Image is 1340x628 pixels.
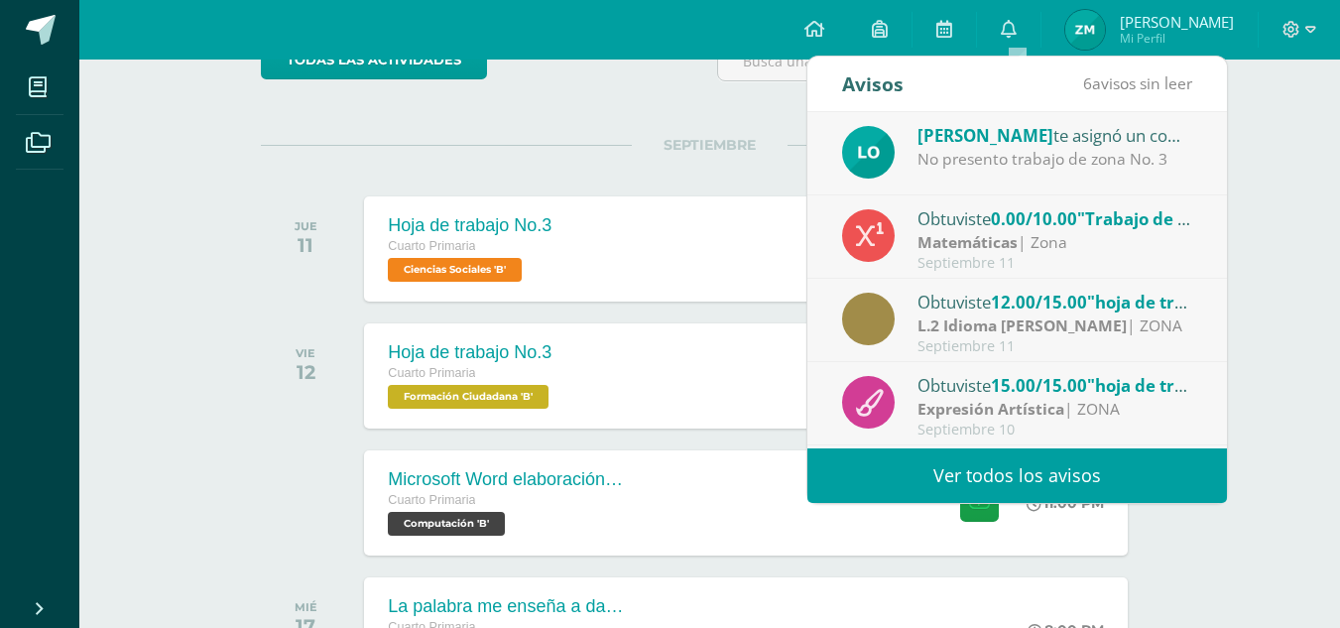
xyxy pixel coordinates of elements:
div: te asignó un comentario en 'Trabajo de zona No.3' para 'Matemáticas' [917,122,1193,148]
div: No presento trabajo de zona No. 3 [917,148,1193,171]
div: | ZONA [917,398,1193,421]
a: todas las Actividades [261,41,487,79]
span: 0.00/10.00 [991,207,1077,230]
a: Ver todos los avisos [807,448,1227,503]
span: Computación 'B' [388,512,505,536]
div: JUE [295,219,317,233]
span: Cuarto Primaria [388,493,475,507]
div: Hoja de trabajo No.3 [388,342,553,363]
span: "hoja de trabajo 2" [1087,291,1242,314]
span: Ciencias Sociales 'B' [388,258,522,282]
strong: Matemáticas [917,231,1018,253]
span: avisos sin leer [1083,72,1192,94]
span: 6 [1083,72,1092,94]
div: Obtuviste en [917,372,1193,398]
span: Formación Ciudadana 'B' [388,385,548,409]
span: "Trabajo de zona No.3" [1077,207,1267,230]
div: Avisos [842,57,904,111]
span: "hoja de trabajo 2" [1087,374,1242,397]
span: SEPTIEMBRE [632,136,788,154]
div: VIE [296,346,315,360]
span: Mi Perfil [1120,30,1234,47]
span: [PERSON_NAME] [1120,12,1234,32]
div: MIÉ [295,600,317,614]
div: Obtuviste en [917,205,1193,231]
span: [PERSON_NAME] [917,124,1053,147]
div: Septiembre 11 [917,255,1193,272]
div: La palabra me enseña a dar frutos [388,596,626,617]
img: 175ca0a961a81766dbf8641875555816.png [842,126,895,179]
div: Septiembre 11 [917,338,1193,355]
strong: Expresión Artística [917,398,1064,420]
div: Obtuviste en [917,289,1193,314]
div: Septiembre 10 [917,422,1193,439]
span: Cuarto Primaria [388,366,475,380]
span: 15.00/15.00 [991,374,1087,397]
div: 11 [295,233,317,257]
span: 12.00/15.00 [991,291,1087,314]
strong: L.2 Idioma [PERSON_NAME] [917,314,1127,336]
div: | Zona [917,231,1193,254]
div: | ZONA [917,314,1193,337]
div: 12 [296,360,315,384]
div: Microsoft Word elaboración redacción y personalización de documentos [388,469,626,490]
img: ca92fcdcb9cc8c3c3ccd5f32bb73b7e6.png [1065,10,1105,50]
span: Cuarto Primaria [388,239,475,253]
input: Busca una actividad próxima aquí... [718,42,1157,80]
div: Hoja de trabajo No.3 [388,215,551,236]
